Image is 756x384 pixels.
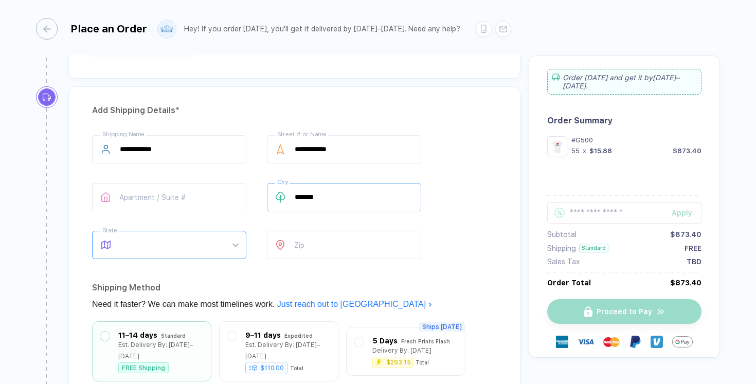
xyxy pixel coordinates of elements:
[70,23,147,35] div: Place an Order
[550,139,565,154] img: 2514187d-c8c2-4623-82ef-d186c2b42ae9_nt_front_1755013974290.jpg
[92,296,497,313] div: Need it faster? We can make most timelines work.
[571,136,701,144] div: #G500
[579,244,608,252] div: Standard
[118,362,169,373] div: FREE Shipping
[284,330,313,341] div: Expedited
[161,330,186,341] div: Standard
[670,279,701,287] div: $873.40
[673,147,701,155] div: $873.40
[603,334,620,350] img: master-card
[670,230,701,239] div: $873.40
[372,345,431,356] div: Delivery By: [DATE]
[578,334,594,350] img: visa
[245,339,330,362] div: Est. Delivery By: [DATE]–[DATE]
[547,244,576,252] div: Shipping
[118,339,203,362] div: Est. Delivery By: [DATE]–[DATE]
[547,279,591,287] div: Order Total
[589,147,612,155] div: $15.88
[687,258,701,266] div: TBD
[672,332,693,352] img: GPay
[277,300,433,308] a: Just reach out to [GEOGRAPHIC_DATA]
[227,330,330,373] div: 9–11 days ExpeditedEst. Delivery By: [DATE]–[DATE]$110.00Total
[419,322,465,332] span: Ships [DATE]
[672,209,701,217] div: Apply
[100,330,203,373] div: 11–14 days StandardEst. Delivery By: [DATE]–[DATE]FREE Shipping
[290,365,303,371] div: Total
[582,147,587,155] div: x
[416,359,429,365] div: Total
[245,330,281,341] div: 9–11 days
[401,336,450,347] div: Fresh Prints Flash
[245,362,287,374] div: $110.00
[547,230,577,239] div: Subtotal
[659,202,701,224] button: Apply
[92,280,497,296] div: Shipping Method
[372,335,398,346] div: 5 Days
[184,25,460,33] div: Hey! If you order [DATE], you'll get it delivered by [DATE]–[DATE]. Need any help?
[651,336,663,348] img: Venmo
[158,20,176,38] img: user profile
[386,359,411,365] div: $293.15
[629,336,641,348] img: Paypal
[556,336,568,348] img: express
[685,244,701,252] div: FREE
[547,69,701,95] div: Order [DATE] and get it by [DATE]–[DATE] .
[571,147,580,155] div: 55
[118,330,157,341] div: 11–14 days
[92,102,497,119] div: Add Shipping Details
[547,116,701,125] div: Order Summary
[547,258,580,266] div: Sales Tax
[354,335,457,368] div: 5 Days Fresh Prints FlashDelivery By: [DATE]$293.15Total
